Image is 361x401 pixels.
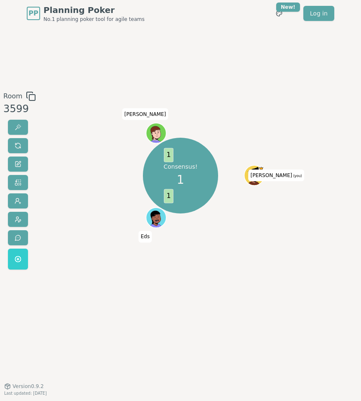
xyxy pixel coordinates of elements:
span: 1 [164,148,173,162]
button: Participate [8,193,28,208]
span: (you) [292,174,302,178]
button: Click to change your avatar [245,166,264,185]
span: Click to change your name [249,170,304,181]
button: Change avatar [8,212,28,227]
span: Click to change your name [122,108,168,120]
span: PP [28,8,38,18]
button: Version0.9.2 [4,383,44,390]
button: Change name [8,157,28,172]
button: New! [272,6,287,21]
span: Version 0.9.2 [13,383,44,390]
span: No.1 planning poker tool for agile teams [43,16,145,23]
p: Consensus! [163,163,197,171]
button: Send feedback [8,230,28,245]
span: 1 [164,189,173,203]
div: New! [276,3,300,12]
a: PPPlanning PokerNo.1 planning poker tool for agile teams [27,4,145,23]
span: 1 [177,171,184,188]
span: Isaac is the host [259,166,264,171]
div: 3599 [3,101,36,116]
span: Click to change your name [139,231,152,243]
button: Get a named room [8,249,28,270]
button: Change deck [8,175,28,190]
span: Room [3,91,23,101]
span: Last updated: [DATE] [4,391,47,396]
a: Log in [303,6,334,21]
span: Planning Poker [43,4,145,16]
button: Reset votes [8,138,28,153]
button: Reveal votes [8,120,28,135]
